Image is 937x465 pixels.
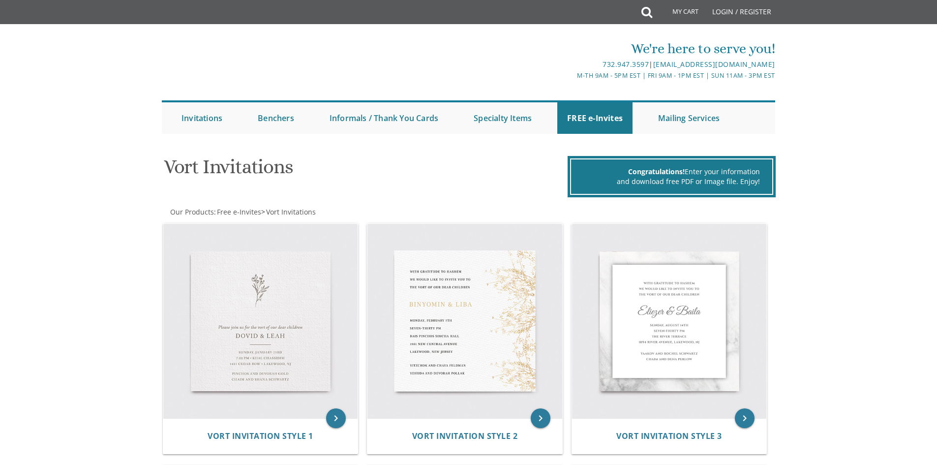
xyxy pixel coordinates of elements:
[572,224,767,419] img: Vort Invitation Style 3
[265,207,316,217] a: Vort Invitations
[208,431,313,441] span: Vort Invitation Style 1
[648,102,729,134] a: Mailing Services
[367,59,775,70] div: |
[616,431,722,441] span: Vort Invitation Style 3
[616,432,722,441] a: Vort Invitation Style 3
[261,207,316,217] span: >
[367,224,562,419] img: Vort Invitation Style 2
[531,408,550,428] a: keyboard_arrow_right
[367,70,775,81] div: M-Th 9am - 5pm EST | Fri 9am - 1pm EST | Sun 11am - 3pm EST
[216,207,261,217] a: Free e-Invites
[172,102,232,134] a: Invitations
[169,207,214,217] a: Our Products
[653,60,775,69] a: [EMAIL_ADDRESS][DOMAIN_NAME]
[164,156,565,185] h1: Vort Invitations
[583,167,760,177] div: Enter your information
[208,432,313,441] a: Vort Invitation Style 1
[266,207,316,217] span: Vort Invitations
[248,102,304,134] a: Benchers
[412,431,518,441] span: Vort Invitation Style 2
[412,432,518,441] a: Vort Invitation Style 2
[651,1,705,26] a: My Cart
[557,102,633,134] a: FREE e-Invites
[367,39,775,59] div: We're here to serve you!
[735,408,755,428] a: keyboard_arrow_right
[320,102,448,134] a: Informals / Thank You Cards
[326,408,346,428] a: keyboard_arrow_right
[628,167,685,176] span: Congratulations!
[162,207,469,217] div: :
[464,102,542,134] a: Specialty Items
[603,60,649,69] a: 732.947.3597
[217,207,261,217] span: Free e-Invites
[583,177,760,186] div: and download free PDF or Image file. Enjoy!
[163,224,358,419] img: Vort Invitation Style 1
